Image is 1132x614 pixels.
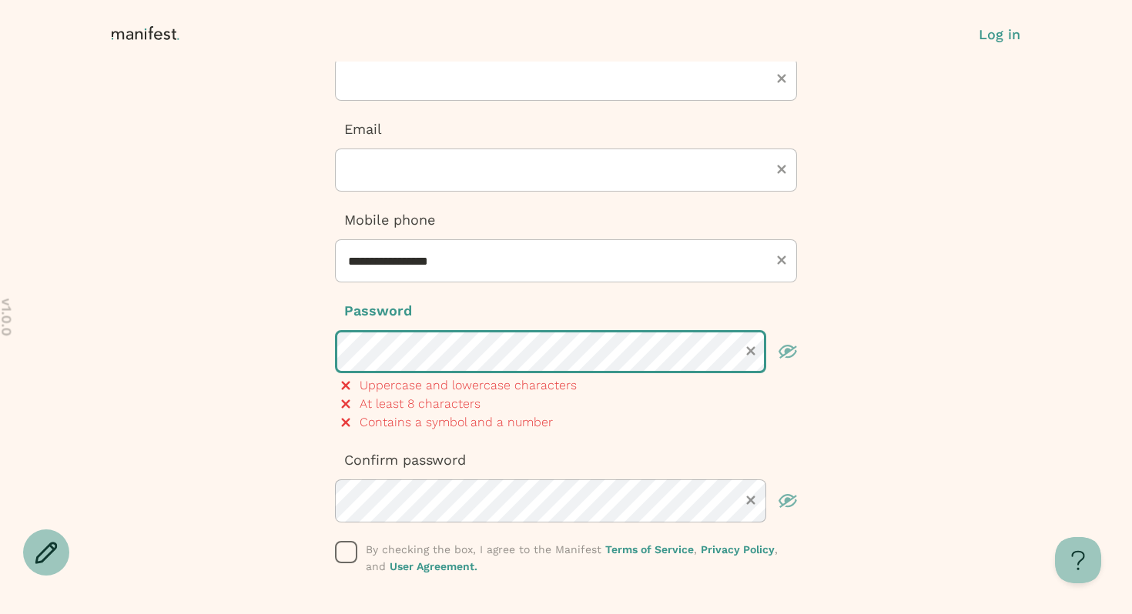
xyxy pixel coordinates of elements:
[366,543,778,572] span: By checking the box, I agree to the Manifest , , and
[701,543,775,556] a: Privacy Policy
[605,543,694,556] a: Terms of Service
[335,210,797,230] p: Mobile phone
[335,119,797,139] p: Email
[335,301,797,321] p: Password
[360,395,481,413] p: At least 8 characters
[979,25,1020,45] button: Log in
[360,376,577,395] p: Uppercase and lowercase characters
[1055,537,1101,583] iframe: Help Scout Beacon - Open
[335,450,797,470] p: Confirm password
[360,413,553,432] p: Contains a symbol and a number
[390,560,477,572] a: User Agreement.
